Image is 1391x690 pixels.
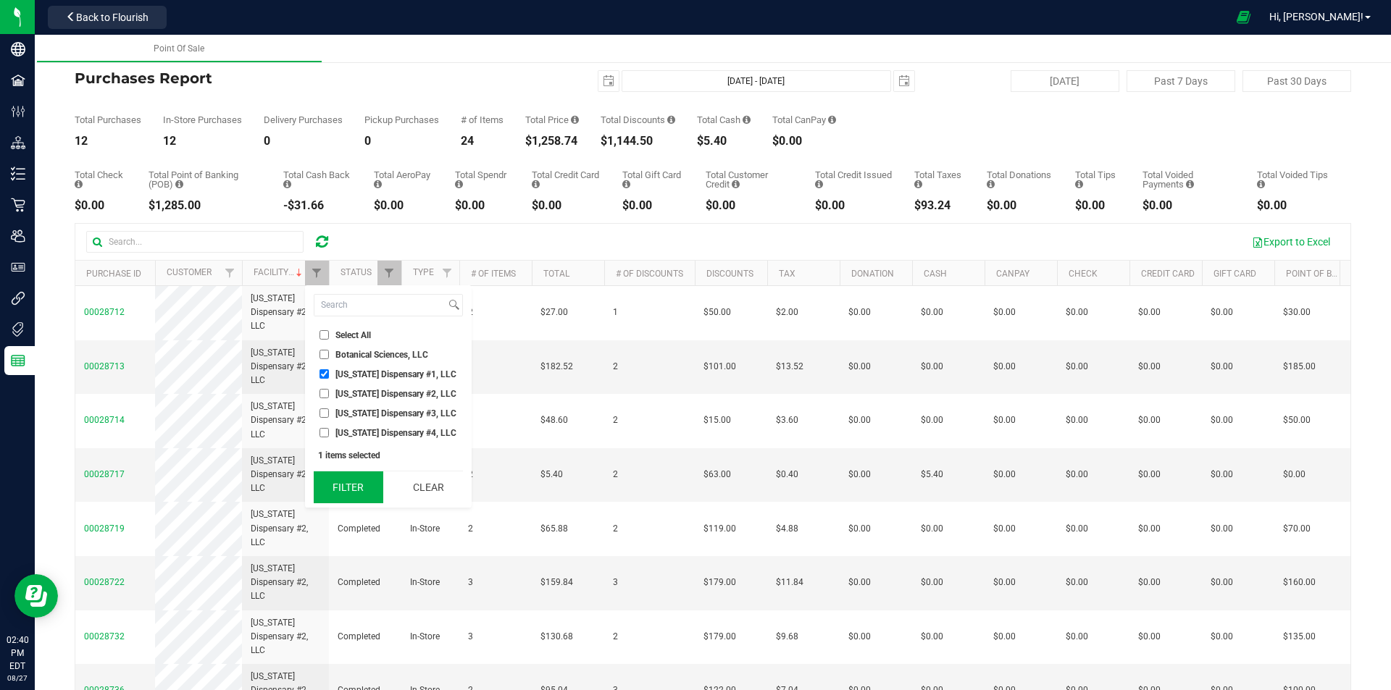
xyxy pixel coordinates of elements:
[335,429,456,437] span: [US_STATE] Dispensary #4, LLC
[455,170,510,189] div: Total Spendr
[1211,522,1233,536] span: $0.00
[319,350,329,359] input: Botanical Sciences, LLC
[1211,576,1233,589] span: $0.00
[251,346,320,388] span: [US_STATE] Dispensary #2, LLC
[921,306,943,319] span: $0.00
[1283,468,1306,481] span: $0.00
[468,576,473,589] span: 3
[613,630,618,644] span: 2
[601,135,675,147] div: $1,144.50
[1066,306,1088,319] span: $0.00
[1211,413,1233,427] span: $0.00
[335,390,456,398] span: [US_STATE] Dispensary #2, LLC
[338,630,380,644] span: Completed
[11,353,25,368] inline-svg: Reports
[1066,576,1088,589] span: $0.00
[848,468,871,481] span: $0.00
[532,180,540,189] i: Sum of the successful, non-voided credit card payment transactions for all purchases in the date ...
[84,415,125,425] span: 00028714
[598,71,619,91] span: select
[461,115,504,125] div: # of Items
[703,306,731,319] span: $50.00
[319,330,329,340] input: Select All
[410,576,440,589] span: In-Store
[11,135,25,150] inline-svg: Distribution
[11,104,25,119] inline-svg: Configuration
[413,267,434,277] a: Type
[1257,180,1265,189] i: Sum of all tip amounts from voided payment transactions for all purchases in the date range.
[776,468,798,481] span: $0.40
[167,267,212,277] a: Customer
[374,180,382,189] i: Sum of the successful, non-voided AeroPay payment transactions for all purchases in the date range.
[335,350,428,359] span: Botanical Sciences, LLC
[540,522,568,536] span: $65.88
[667,115,675,125] i: Sum of the discount values applied to the all purchases in the date range.
[776,522,798,536] span: $4.88
[410,630,440,644] span: In-Store
[410,522,440,536] span: In-Store
[914,170,965,189] div: Total Taxes
[772,115,836,125] div: Total CanPay
[540,576,573,589] span: $159.84
[75,70,500,86] h4: Purchases Report
[613,468,618,481] span: 2
[540,360,573,374] span: $182.52
[374,200,433,211] div: $0.00
[468,522,473,536] span: 2
[921,630,943,644] span: $0.00
[86,269,141,279] a: Purchase ID
[251,454,320,496] span: [US_STATE] Dispensary #2, LLC
[706,170,793,189] div: Total Customer Credit
[7,673,28,683] p: 08/27
[84,523,125,534] span: 00028719
[1066,468,1088,481] span: $0.00
[815,170,893,189] div: Total Credit Issued
[435,261,459,285] a: Filter
[374,170,433,189] div: Total AeroPay
[1257,200,1329,211] div: $0.00
[848,306,871,319] span: $0.00
[11,229,25,243] inline-svg: Users
[613,522,618,536] span: 2
[75,135,141,147] div: 12
[848,413,871,427] span: $0.00
[1069,269,1098,279] a: Check
[84,631,125,641] span: 00028732
[1066,360,1088,374] span: $0.00
[772,135,836,147] div: $0.00
[776,630,798,644] span: $9.68
[914,180,922,189] i: Sum of the total taxes for all purchases in the date range.
[540,630,573,644] span: $130.68
[828,115,836,125] i: Sum of the successful, non-voided CanPay payment transactions for all purchases in the date range.
[743,115,751,125] i: Sum of the successful, non-voided cash payment transactions for all purchases in the date range. ...
[1066,630,1088,644] span: $0.00
[149,200,262,211] div: $1,285.00
[314,295,446,316] input: Search
[1211,360,1233,374] span: $0.00
[75,115,141,125] div: Total Purchases
[163,115,242,125] div: In-Store Purchases
[1283,576,1316,589] span: $160.00
[1211,468,1233,481] span: $0.00
[987,180,995,189] i: Sum of all round-up-to-next-dollar total price adjustments for all purchases in the date range.
[993,630,1016,644] span: $0.00
[1211,630,1233,644] span: $0.00
[993,360,1016,374] span: $0.00
[993,522,1016,536] span: $0.00
[613,306,618,319] span: 1
[993,576,1016,589] span: $0.00
[1066,413,1088,427] span: $0.00
[540,468,563,481] span: $5.40
[318,450,459,460] div: 1 items selected
[338,522,380,536] span: Completed
[1242,70,1351,92] button: Past 30 Days
[11,73,25,88] inline-svg: Facilities
[75,200,127,211] div: $0.00
[84,469,125,479] span: 00028717
[11,198,25,212] inline-svg: Retail
[1269,11,1363,22] span: Hi, [PERSON_NAME]!
[283,200,352,211] div: -$31.66
[848,522,871,536] span: $0.00
[703,522,736,536] span: $119.00
[996,269,1029,279] a: CanPay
